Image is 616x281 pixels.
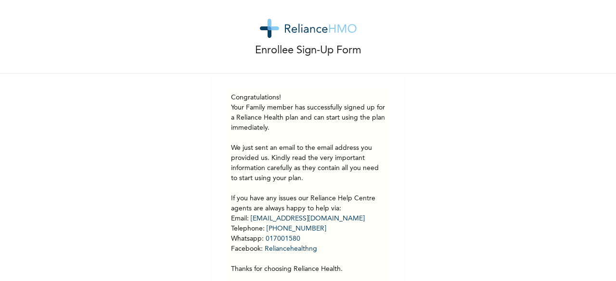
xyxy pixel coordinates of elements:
a: [PHONE_NUMBER] [267,225,326,232]
p: Your Family member has successfully signed up for a Reliance Health plan and can start using the ... [231,103,385,274]
img: logo [260,19,357,38]
a: [EMAIL_ADDRESS][DOMAIN_NAME] [251,215,365,222]
a: 017001580 [266,235,300,242]
h3: Congratulations! [231,93,385,103]
a: Reliancehealthng [265,245,317,252]
p: Enrollee Sign-Up Form [255,43,361,59]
